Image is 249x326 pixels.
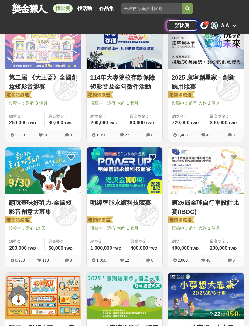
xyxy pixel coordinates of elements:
span: TWD [228,121,237,125]
span: 4,400 [178,133,188,137]
span: 0 [151,258,153,263]
span: 總獎金： [90,238,123,245]
span: TWD [64,121,72,125]
span: 總獎金： [90,113,122,119]
span: 60,000 [48,245,63,251]
input: 全球自行車設計比賽 [121,3,182,14]
span: 1,350 [96,133,106,137]
span: TWD [28,246,36,251]
img: 老闆娘嚴選 [167,91,195,99]
span: 2 [206,21,207,25]
img: 老闆娘嚴選 [85,91,113,99]
span: 400,000 [172,245,189,251]
img: Cover Image [5,22,81,69]
img: Cover Image [168,147,244,194]
span: 最高獎金： [130,113,159,119]
a: 第26屆全球自行車設計比賽(IBDC) [172,198,240,216]
span: 40 [206,258,210,263]
span: 27 [125,133,129,137]
span: 80,000 [130,120,145,125]
span: 1,550 [15,133,25,137]
a: 作品集 [97,4,116,13]
span: 31 [43,133,48,137]
span: 0 [233,133,235,137]
img: Cover Image [87,147,162,194]
span: 最高獎金： [131,238,159,245]
span: 260,000 [90,120,108,125]
a: Cover Image [5,147,81,194]
span: TWD [190,246,199,251]
a: 114年大專院校存款保險短影音及金句徵件活動 [90,73,159,91]
span: 1,050 [96,258,106,263]
span: 最高獎金： [48,113,77,119]
span: 2,000 [178,258,188,263]
span: 最高獎金： [210,113,240,119]
span: TWD [145,121,154,125]
a: 找比賽 [53,4,73,13]
span: TWD [64,246,72,251]
a: 辦比賽 [167,20,197,31]
span: 投稿中：還有 大約 1 個月 [172,225,240,232]
span: TWD [28,121,36,125]
span: 12 [125,258,129,263]
span: 118 [42,258,49,263]
span: 0 [233,258,235,263]
span: 720,000 [172,120,189,125]
span: 0 [151,133,153,137]
span: 投稿中：還有 3 個月 [9,100,77,106]
span: TWD [190,121,199,125]
span: 43 [206,133,210,137]
a: 明緯智能永續科技競賽 [90,198,159,207]
span: 6,950 [15,258,25,263]
a: Cover Image [168,147,244,194]
a: 2025 康寧創星家 - 創新應用競賽 [172,73,240,91]
img: Cover Image [87,273,162,319]
a: 翻玩臺味好乳力-全國短影音創意大募集 [9,198,77,216]
img: 老闆娘嚴選 [167,216,195,225]
img: Cover Image [168,22,244,69]
span: 最高獎金： [48,238,77,245]
img: Cover Image [168,273,244,319]
span: 0 [70,258,72,263]
span: 總獎金： [9,113,41,119]
span: 總獎金： [172,238,202,245]
img: Cover Image [5,273,81,319]
span: 最高獎金： [210,238,240,245]
span: 投稿中：還有 19 天 [9,225,77,232]
span: 200,000 [210,245,227,251]
span: 250,000 [9,120,27,125]
div: A A [221,22,229,29]
span: TWD [113,246,121,251]
span: 1,000,000 [90,245,112,251]
span: 400,000 [131,245,148,251]
span: 300,000 [210,120,227,125]
span: TWD [109,121,117,125]
img: 老闆娘嚴選 [4,91,32,99]
img: 老闆娘嚴選 [85,216,113,225]
span: 投稿中：還有 大約 1 個月 [90,100,159,106]
span: 200,000 [9,245,27,251]
img: Cover Image [87,22,162,69]
a: 找活動 [75,4,94,13]
img: Cover Image [5,147,81,194]
span: TWD [228,246,237,251]
a: 第二屆 《大王盃》全國創意短影音競賽 [9,73,77,91]
span: 總獎金： [172,113,202,119]
img: 老闆娘嚴選 [4,216,32,225]
span: TWD [149,246,157,251]
a: Cover Image [87,147,162,194]
span: 總獎金： [9,238,41,245]
span: 投稿中：還有 大約 1 個月 [90,225,159,232]
span: 投稿中：還有 大約 1 個月 [172,100,240,106]
div: A [211,22,218,29]
span: 80,000 [48,120,63,125]
span: 0 [70,133,72,137]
